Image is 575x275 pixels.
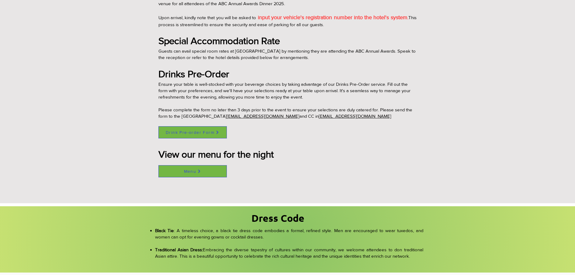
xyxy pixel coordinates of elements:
span: View our menu for the night [158,149,274,159]
a: Drink Pre-order Form [158,126,227,138]
span: Menu [184,169,196,174]
span: Guests can avail special room rates at [GEOGRAPHIC_DATA] by mentioning they are attending the ABC... [158,48,416,60]
p: Embracing the diverse tapestry of cultures within our community, we welcome attendees to don trad... [155,246,423,259]
a: [EMAIL_ADDRESS][DOMAIN_NAME] [227,113,300,119]
span: Drinks Pre-Order [158,68,229,79]
p: Please complete the form no later than 3 days prior to the event to ensure your selections are du... [158,106,417,119]
span: . [258,15,408,20]
span: Special Accommodation Rate [158,35,280,46]
h2: Dress Code [251,211,308,225]
span: Traditional Asian Dress: [155,247,203,252]
span: input your vehicle's registration number into the hotel's system [258,14,407,20]
a: Menu [158,165,227,177]
p: Upon arrival, kindly note that you will be asked to This process is streamlined to ensure the sec... [158,14,417,28]
span: Black Tie [155,228,174,233]
span: Drink Pre-order Form [166,130,214,135]
p: : A timeless choice, a black tie dress code embodies a formal, refined style. Men are encouraged ... [155,227,423,246]
p: Ensure your table is well-stocked with your beverage choices by taking advantage of our Drinks Pr... [158,81,417,106]
a: [EMAIL_ADDRESS][DOMAIN_NAME] [319,113,391,119]
a: and CC in [300,113,319,119]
